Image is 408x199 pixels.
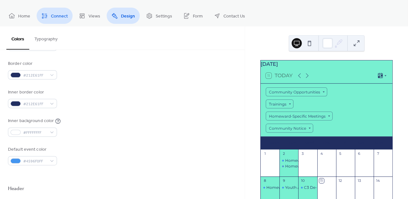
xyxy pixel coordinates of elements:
div: 6 [357,151,362,156]
a: Contact Us [209,8,250,24]
div: 10 [300,178,305,183]
span: Design [121,13,135,20]
div: 1 [263,151,267,156]
div: 12 [338,178,343,183]
a: Connect [37,8,73,24]
span: Settings [156,13,172,20]
div: 11 [319,178,324,183]
div: Sat [353,137,370,149]
span: Views [88,13,100,20]
span: #FFFFFFFF [23,129,47,136]
div: Homeward Finance Committee [285,158,347,163]
a: Design [107,8,140,24]
span: Connect [51,13,68,20]
div: Homeward Board Meeting [266,185,318,190]
div: Homeward Director's Advisory Council [285,164,360,169]
div: Youth Action Council Leadership Meeting [285,185,364,190]
div: Homeward Board Meeting [261,185,279,190]
span: #212E61FF [23,72,47,79]
span: #212E61FF [23,101,47,107]
a: Settings [141,8,177,24]
div: 13 [357,178,362,183]
div: Tue [283,137,301,149]
div: 9 [281,178,286,183]
div: 3 [300,151,305,156]
div: Wed [300,137,318,149]
div: Fri [335,137,353,149]
a: Views [74,8,105,24]
span: #212E61FF [23,44,47,50]
div: Mon [266,137,283,149]
span: #4596F0FF [23,158,47,165]
div: Border color [8,60,56,67]
div: 8 [263,178,267,183]
span: Form [193,13,203,20]
div: 5 [338,151,343,156]
span: Contact Us [223,13,245,20]
div: C3 De-Escalation Training [298,185,317,190]
div: [DATE] [261,60,392,68]
button: Colors [6,26,29,50]
div: Inner border color [8,89,56,96]
a: Home [4,8,35,24]
div: 14 [376,178,380,183]
div: Homeward Finance Committee [279,158,298,163]
div: Sun [370,137,387,149]
div: Thu [318,137,335,149]
div: 4 [319,151,324,156]
div: Default event color [8,146,56,153]
div: Header [8,186,24,192]
div: 2 [281,151,286,156]
div: 7 [376,151,380,156]
a: Form [179,8,208,24]
div: C3 De-Escalation Training [304,185,353,190]
div: Youth Action Council Leadership Meeting [279,185,298,190]
div: Homeward Director's Advisory Council [279,164,298,169]
div: Inner background color [8,118,54,124]
button: Typography [29,26,63,49]
span: Home [18,13,30,20]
